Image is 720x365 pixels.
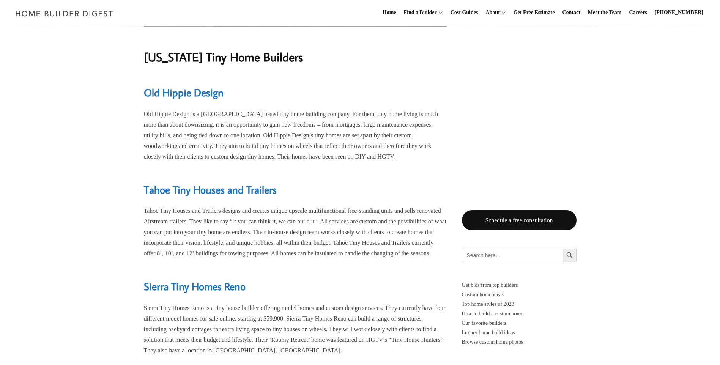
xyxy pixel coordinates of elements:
[462,249,563,262] input: Search here...
[462,280,577,290] p: Get bids from top builders
[462,328,577,337] a: Luxury home build ideas
[482,0,499,25] a: About
[12,6,117,21] img: Home Builder Digest
[144,183,277,196] a: Tahoe Tiny Houses and Trailers
[380,0,399,25] a: Home
[144,303,447,356] p: Sierra Tiny Homes Reno is a tiny house builder offering model homes and custom design services. T...
[394,153,396,160] em: .
[574,310,711,356] iframe: Drift Widget Chat Controller
[462,309,577,318] a: How to build a custom home
[462,318,577,328] a: Our favorite builders
[447,0,481,25] a: Cost Guides
[585,0,625,25] a: Meet the Team
[462,210,577,230] a: Schedule a free consultation
[510,0,558,25] a: Get Free Estimate
[462,337,577,347] a: Browse custom home photos
[144,109,447,162] p: Old Hippie Design is a [GEOGRAPHIC_DATA] based tiny home building company. For them, tiny home li...
[462,299,577,309] a: Top home styles of 2023
[144,36,447,66] h1: [US_STATE] Tiny Home Builders
[652,0,706,25] a: [PHONE_NUMBER]
[559,0,583,25] a: Contact
[626,0,650,25] a: Careers
[144,206,447,259] p: Tahoe Tiny Houses and Trailers designs and creates unique upscale multifunctional free-standing u...
[144,86,224,99] a: Old Hippie Design
[566,251,574,260] svg: Search
[401,0,437,25] a: Find a Builder
[144,280,246,293] a: Sierra Tiny Homes Reno
[462,290,577,299] a: Custom home ideas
